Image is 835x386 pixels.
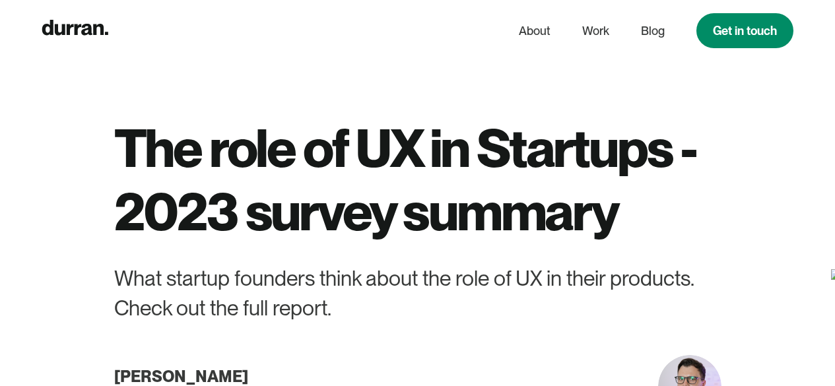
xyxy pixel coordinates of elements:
a: Blog [641,18,665,44]
h1: The role of UX in Startups - 2023 survey summary [114,116,721,243]
div: What startup founders think about the role of UX in their products. Check out the full report. [114,264,721,323]
a: home [42,17,108,44]
a: Work [582,18,609,44]
a: About [519,18,551,44]
a: Get in touch [696,13,793,48]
